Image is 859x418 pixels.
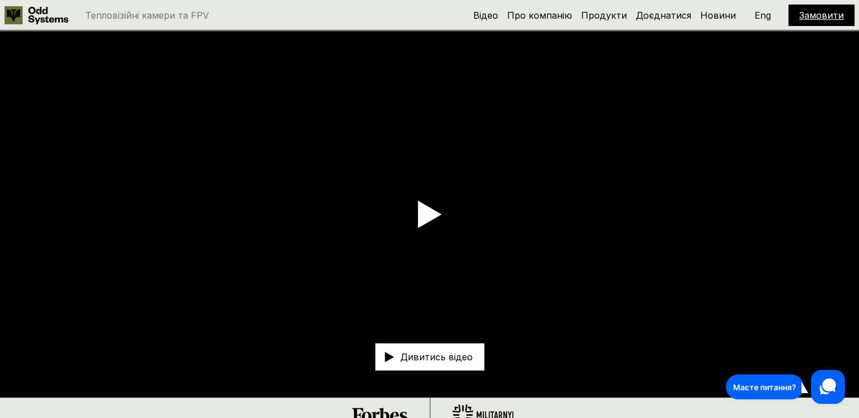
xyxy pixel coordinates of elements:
[400,353,473,362] p: Дивитись відео
[723,367,848,407] iframe: HelpCrunch
[507,10,572,21] a: Про компанію
[85,11,209,20] p: Тепловізійні камери та FPV
[581,10,627,21] a: Продукти
[473,10,498,21] a: Відео
[755,11,771,20] p: Eng
[636,10,691,21] a: Доєднатися
[799,10,844,21] a: Замовити
[700,10,736,21] a: Новини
